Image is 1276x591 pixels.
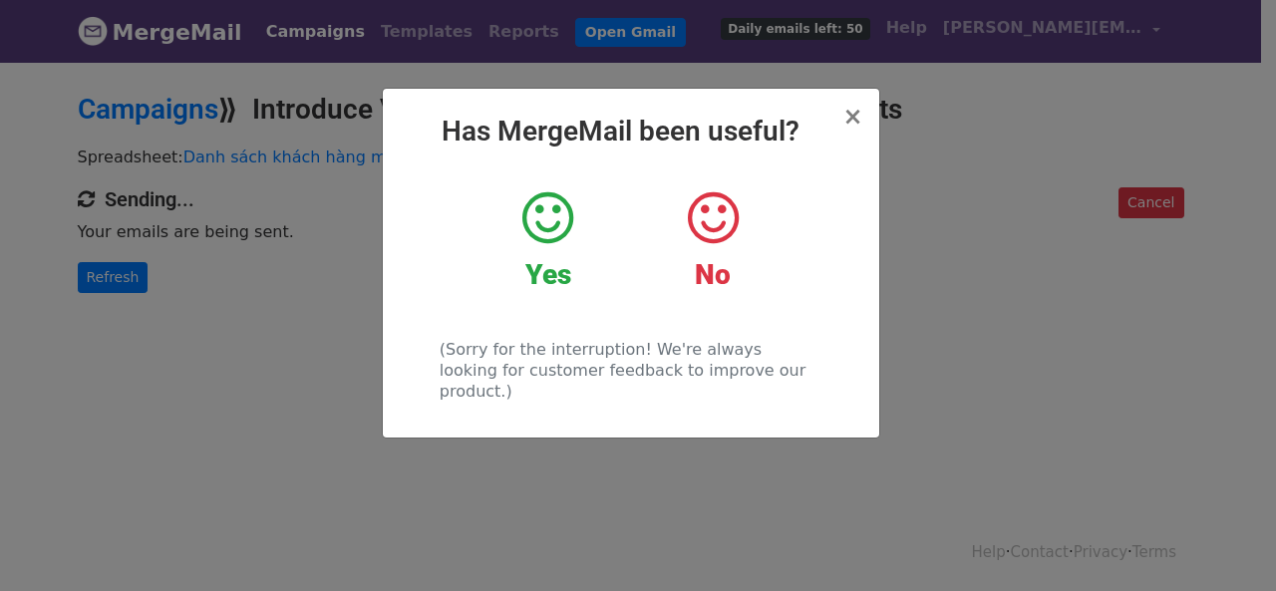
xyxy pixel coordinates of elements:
p: (Sorry for the interruption! We're always looking for customer feedback to improve our product.) [440,339,821,402]
strong: Yes [525,258,571,291]
button: Close [842,105,862,129]
span: × [842,103,862,131]
strong: No [695,258,731,291]
a: No [645,188,780,292]
h2: Has MergeMail been useful? [399,115,863,148]
a: Yes [480,188,615,292]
